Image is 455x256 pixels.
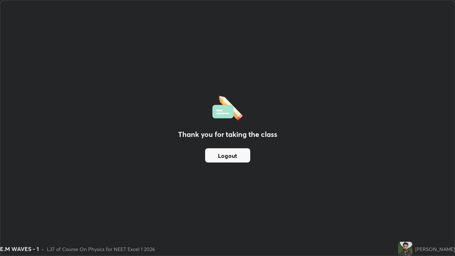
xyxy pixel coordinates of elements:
[398,242,412,256] img: f126b9e1133842c0a7d50631c43ebeec.jpg
[212,94,243,121] img: offlineFeedback.1438e8b3.svg
[178,129,277,140] h2: Thank you for taking the class
[205,148,250,162] button: Logout
[42,245,44,253] div: •
[415,245,455,253] div: [PERSON_NAME]
[47,245,155,253] div: L37 of Course On Physics for NEET Excel 1 2026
